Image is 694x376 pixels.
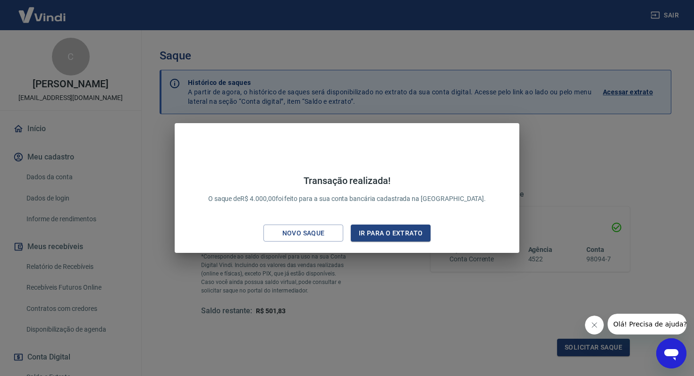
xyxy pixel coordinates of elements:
[208,175,486,186] h4: Transação realizada!
[208,175,486,204] p: O saque de R$ 4.000,00 foi feito para a sua conta bancária cadastrada na [GEOGRAPHIC_DATA].
[6,7,79,14] span: Olá! Precisa de ajuda?
[608,314,686,334] iframe: Mensagem da empresa
[351,225,431,242] button: Ir para o extrato
[656,338,686,368] iframe: Botão para abrir a janela de mensagens
[271,227,336,239] div: Novo saque
[585,316,604,334] iframe: Fechar mensagem
[263,225,343,242] button: Novo saque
